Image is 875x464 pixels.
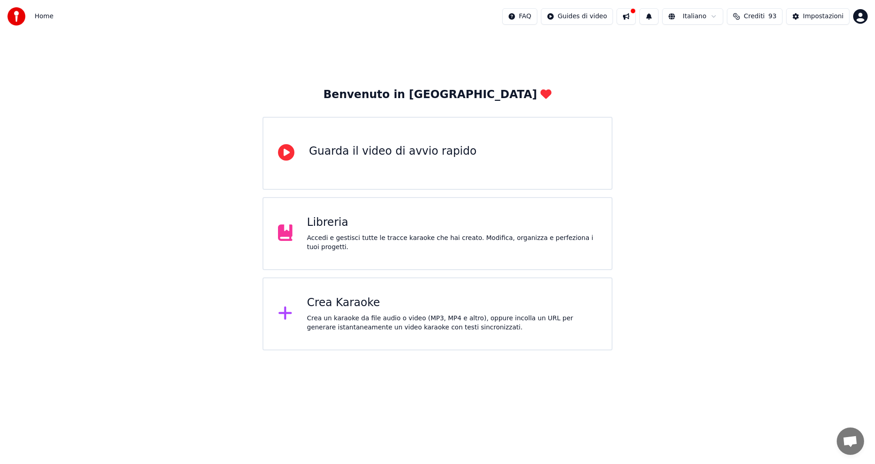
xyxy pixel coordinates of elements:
div: Guarda il video di avvio rapido [309,144,477,159]
button: Guides di video [541,8,613,25]
a: Aprire la chat [837,428,864,455]
div: Impostazioni [803,12,844,21]
div: Crea Karaoke [307,296,597,310]
div: Libreria [307,215,597,230]
button: Crediti93 [727,8,782,25]
div: Crea un karaoke da file audio o video (MP3, MP4 e altro), oppure incolla un URL per generare ista... [307,314,597,332]
button: Impostazioni [786,8,849,25]
nav: breadcrumb [35,12,53,21]
span: Home [35,12,53,21]
span: 93 [768,12,777,21]
div: Benvenuto in [GEOGRAPHIC_DATA] [324,88,552,102]
button: FAQ [502,8,537,25]
img: youka [7,7,26,26]
span: Crediti [744,12,765,21]
div: Accedi e gestisci tutte le tracce karaoke che hai creato. Modifica, organizza e perfeziona i tuoi... [307,234,597,252]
